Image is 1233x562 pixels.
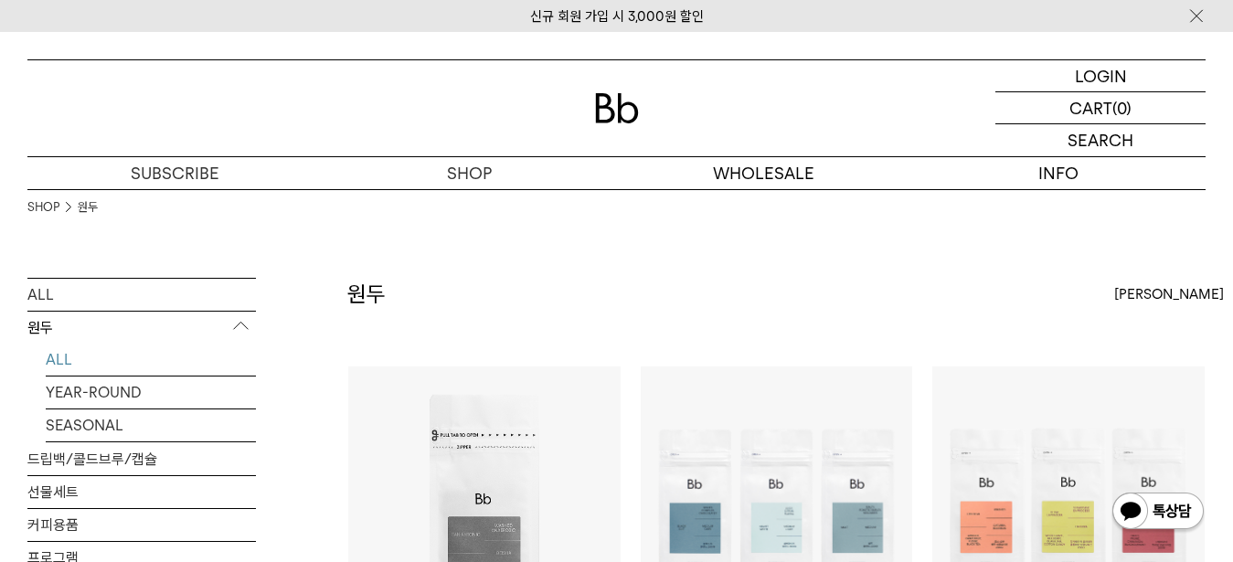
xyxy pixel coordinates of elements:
[322,157,616,189] a: SHOP
[1075,60,1127,91] p: LOGIN
[27,312,256,345] p: 원두
[46,409,256,441] a: SEASONAL
[78,198,98,217] a: 원두
[27,279,256,311] a: ALL
[995,92,1206,124] a: CART (0)
[617,157,911,189] p: WHOLESALE
[1069,92,1112,123] p: CART
[27,476,256,508] a: 선물세트
[1111,491,1206,535] img: 카카오톡 채널 1:1 채팅 버튼
[27,509,256,541] a: 커피용품
[530,8,704,25] a: 신규 회원 가입 시 3,000원 할인
[995,60,1206,92] a: LOGIN
[46,376,256,408] a: YEAR-ROUND
[1068,124,1133,156] p: SEARCH
[27,443,256,475] a: 드립백/콜드브루/캡슐
[1112,92,1132,123] p: (0)
[27,157,322,189] a: SUBSCRIBE
[595,93,639,123] img: 로고
[27,198,59,217] a: SHOP
[347,279,386,310] h2: 원두
[1114,283,1224,305] span: [PERSON_NAME]
[911,157,1206,189] p: INFO
[46,344,256,376] a: ALL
